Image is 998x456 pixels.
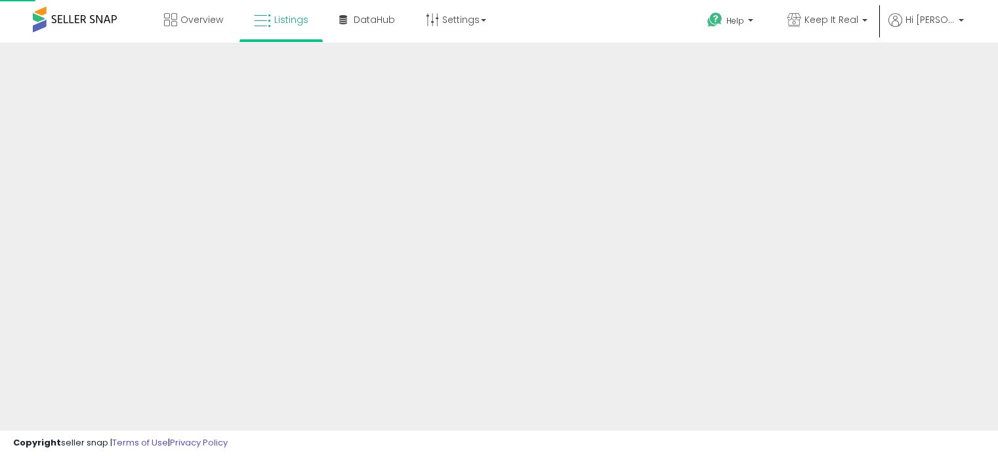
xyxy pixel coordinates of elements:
span: Listings [274,13,308,26]
strong: Copyright [13,436,61,449]
a: Hi [PERSON_NAME] [888,13,964,43]
span: Help [726,15,744,26]
a: Privacy Policy [170,436,228,449]
div: seller snap | | [13,437,228,449]
i: Get Help [707,12,723,28]
a: Terms of Use [112,436,168,449]
span: Overview [180,13,223,26]
span: Keep It Real [804,13,858,26]
a: Help [697,2,766,43]
span: Hi [PERSON_NAME] [905,13,955,26]
span: DataHub [354,13,395,26]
